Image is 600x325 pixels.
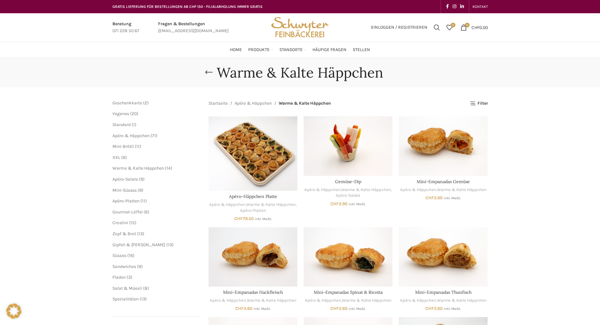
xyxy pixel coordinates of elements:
a: Apéro & Häppchen [112,133,150,138]
span: Häufige Fragen [312,47,346,53]
a: Apéro-Häppchen Platte [209,116,297,191]
a: Gipfeli & [PERSON_NAME] [112,242,165,247]
a: Apéro-Salate [112,177,138,182]
a: Apéro & Häppchen [235,100,272,107]
span: 6 [123,155,125,160]
span: Warme & Kalte Häppchen [112,165,164,171]
small: inkl. MwSt. [349,307,366,311]
a: Filter [470,101,488,106]
span: 20 [132,111,137,116]
small: inkl. MwSt. [349,202,366,206]
span: Einloggen / Registrieren [371,25,427,30]
a: Apéro-Platten [112,198,140,204]
span: CHF [426,195,434,200]
bdi: 0.00 [471,25,488,30]
bdi: 2.60 [426,306,443,311]
a: Veganes [112,111,129,116]
a: Infobox link [158,20,229,35]
a: Süsses [112,253,126,258]
a: Startseite [209,100,228,107]
span: 0 [451,23,455,27]
small: inkl. MwSt. [255,217,272,221]
span: Produkte [248,47,270,53]
span: 13 [139,231,143,236]
small: inkl. MwSt. [444,307,461,311]
a: Warme & Kalte Häppchen [247,298,296,304]
a: Facebook social link [444,2,451,11]
bdi: 2.60 [426,195,443,200]
a: 0 CHF0.00 [457,21,491,34]
a: Go back [201,66,217,79]
a: Geschenkkarte [112,100,142,106]
a: Suchen [431,21,443,34]
span: CHF [426,306,434,311]
a: Gemüse-Dip [335,179,361,184]
span: Mini-Süsses [112,188,137,193]
span: 3 [128,275,131,280]
span: 6 [145,209,148,215]
a: Apéro-Platten [240,208,266,214]
span: 11 [136,144,140,149]
span: 11 [142,198,145,204]
a: Zopf & Brot [112,231,136,236]
span: Stellen [353,47,370,53]
a: Instagram social link [451,2,458,11]
bdi: 2.90 [330,201,348,206]
a: Warme & Kalte Häppchen [342,298,391,304]
a: Gemüse-Dip [304,116,392,176]
span: 14 [167,165,171,171]
a: Apéro & Häppchen [209,202,245,208]
a: Spezialitäten [112,296,139,302]
small: inkl. MwSt. [254,307,271,311]
bdi: 2.60 [330,306,348,311]
bdi: 2.60 [235,306,253,311]
span: CHF [234,216,243,221]
a: Mini-Empanadas Hackfleisch [223,289,283,295]
a: Sandwiches [112,264,136,269]
a: Infobox link [112,20,139,35]
span: 9 [139,188,142,193]
a: Apéro & Häppchen [400,187,436,193]
div: Meine Wunschliste [443,21,456,34]
a: Mini-Empanadas Thunfisch [415,289,471,295]
a: Mini-Empanadas Gemüse [417,179,470,184]
span: 2 [145,100,147,106]
a: Mini-Empanadas Thunfisch [399,227,488,287]
a: Mini-Empanadas Gemüse [399,116,488,176]
a: Warme & Kalte Häppchen [246,202,296,208]
span: Gourmet-Löffel [112,209,143,215]
span: CHF [471,25,479,30]
span: 16 [129,253,133,258]
div: , [304,298,392,304]
a: Mini-Empanadas Hackfleisch [209,227,297,287]
a: Warme & Kalte Häppchen [437,298,487,304]
span: 9 [140,177,143,182]
a: Standard [112,122,131,127]
span: 15 [131,220,135,225]
a: Warme & Kalte Häppchen [341,187,391,193]
a: Mini-Empanadas Spinat & Ricotta [304,227,392,287]
div: , , [209,202,297,213]
a: Crostini [112,220,128,225]
div: , [209,298,297,304]
div: , , [304,187,392,199]
span: 9 [139,264,141,269]
a: Apéro-Häppchen Platte [229,194,277,199]
a: Produkte [248,44,273,56]
a: Stellen [353,44,370,56]
a: Mini-Brötli [112,144,134,149]
div: , [399,187,488,193]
